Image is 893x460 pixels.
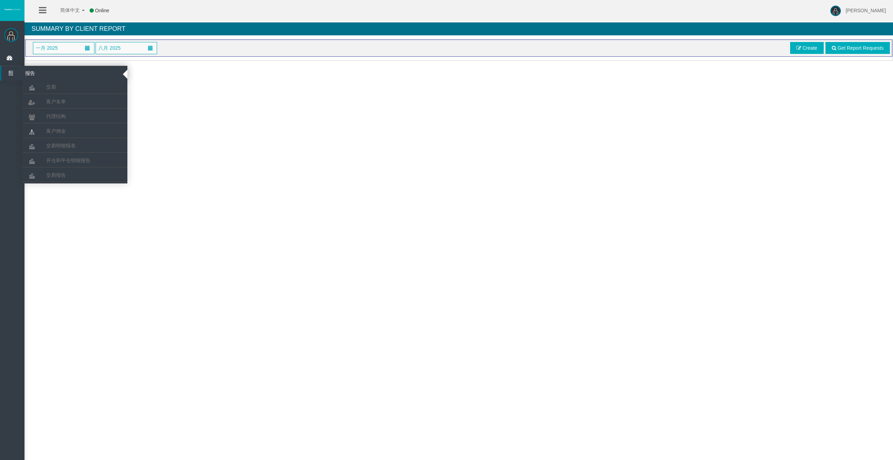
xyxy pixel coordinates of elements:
span: 客户佣金 [46,128,66,134]
span: 交易 [46,84,56,90]
span: [PERSON_NAME] [846,8,886,13]
a: 客户名单 [22,95,127,108]
a: 客户佣金 [22,125,127,137]
a: 开仓和平仓明细报告 [22,154,127,167]
span: 客户名单 [46,99,66,104]
a: 交易明细报表 [22,139,127,152]
img: user-image [830,6,841,16]
span: Online [95,8,109,13]
span: 一月 2025 [34,43,60,53]
a: 报告 [1,66,127,81]
span: 八月 2025 [96,43,122,53]
span: 简体中文 [51,7,80,13]
span: 报告 [20,66,89,81]
a: 交易报告 [22,169,127,181]
span: 开仓和平仓明细报告 [46,158,90,163]
img: logo.svg [3,8,21,11]
a: 交易 [22,81,127,93]
span: Get Report Requests [837,45,884,51]
span: 交易明细报表 [46,143,76,148]
h4: Summary By Client Report [24,22,893,35]
span: Create [803,45,817,51]
span: 交易报告 [46,172,66,178]
span: 代理结构 [46,113,66,119]
a: 代理结构 [22,110,127,123]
